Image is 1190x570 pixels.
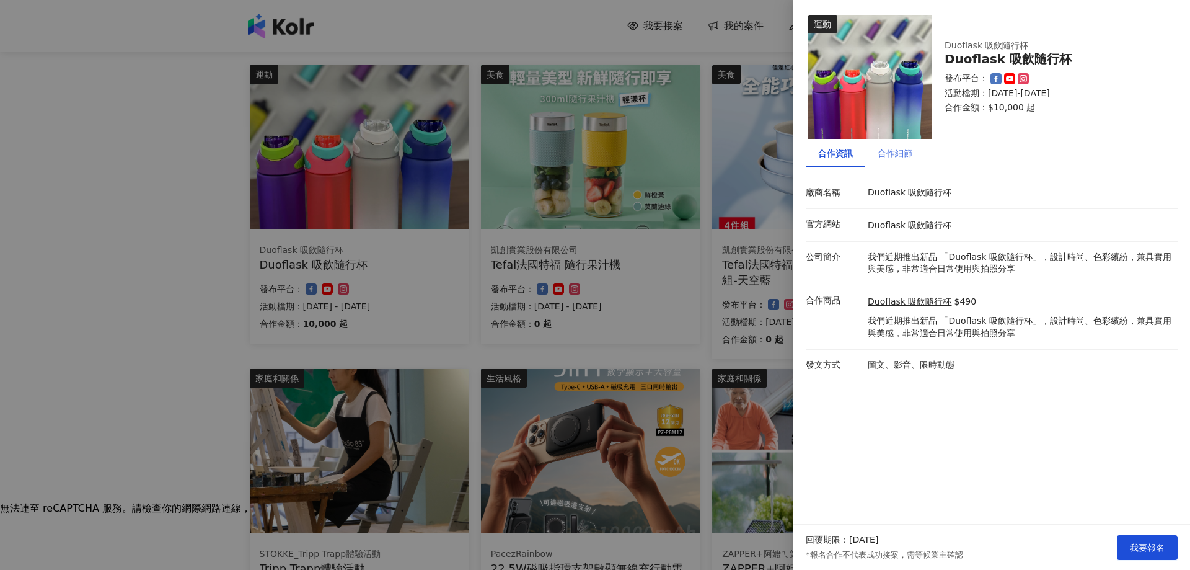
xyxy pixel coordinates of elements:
span: 我要報名 [1130,543,1165,553]
p: $490 [954,296,976,308]
p: 我們近期推出新品 「Duoflask 吸飲隨行杯」，設計時尚、色彩繽紛，兼具實用與美感，非常適合日常使用與拍照分享 [868,251,1171,275]
div: Duoflask 吸飲隨行杯 [945,52,1163,66]
p: 廠商名稱 [806,187,862,199]
p: Duoflask 吸飲隨行杯 [868,187,1171,199]
p: 合作金額： $10,000 起 [945,102,1163,114]
p: 活動檔期：[DATE]-[DATE] [945,87,1163,100]
p: 圖文、影音、限時動態 [868,359,1171,372]
p: 公司簡介 [806,251,862,264]
p: 發文方式 [806,359,862,372]
div: Duoflask 吸飲隨行杯 [945,40,1163,52]
p: 官方網站 [806,218,862,231]
p: 合作商品 [806,295,862,307]
div: 合作細節 [878,146,912,160]
div: 運動 [808,15,837,33]
p: 發布平台： [945,73,988,85]
div: 合作資訊 [818,146,853,160]
button: 我要報名 [1117,535,1178,560]
a: Duoflask 吸飲隨行杯 [868,296,951,308]
p: 回覆期限：[DATE] [806,534,878,546]
a: Duoflask 吸飲隨行杯 [868,220,951,230]
img: Duoflask 吸飲隨行杯 [808,15,932,139]
p: 我們近期推出新品 「Duoflask 吸飲隨行杯」，設計時尚、色彩繽紛，兼具實用與美感，非常適合日常使用與拍照分享 [868,315,1171,339]
p: *報名合作不代表成功接案，需等候業主確認 [806,550,963,561]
